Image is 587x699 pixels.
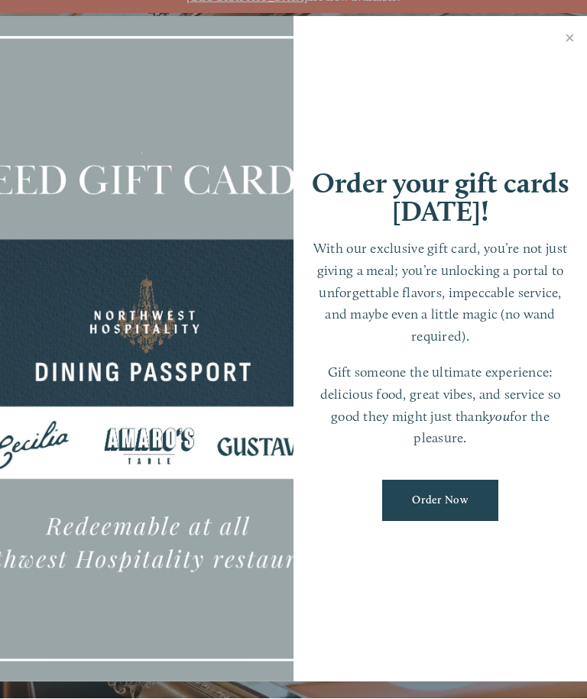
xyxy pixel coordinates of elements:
a: Order Now [382,481,498,521]
em: you [489,409,510,425]
a: Close [555,19,585,62]
p: Gift someone the ultimate experience: delicious food, great vibes, and service so good they might... [309,362,572,450]
h1: Order your gift cards [DATE]! [309,170,572,226]
p: With our exclusive gift card, you’re not just giving a meal; you’re unlocking a portal to unforge... [309,238,572,348]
